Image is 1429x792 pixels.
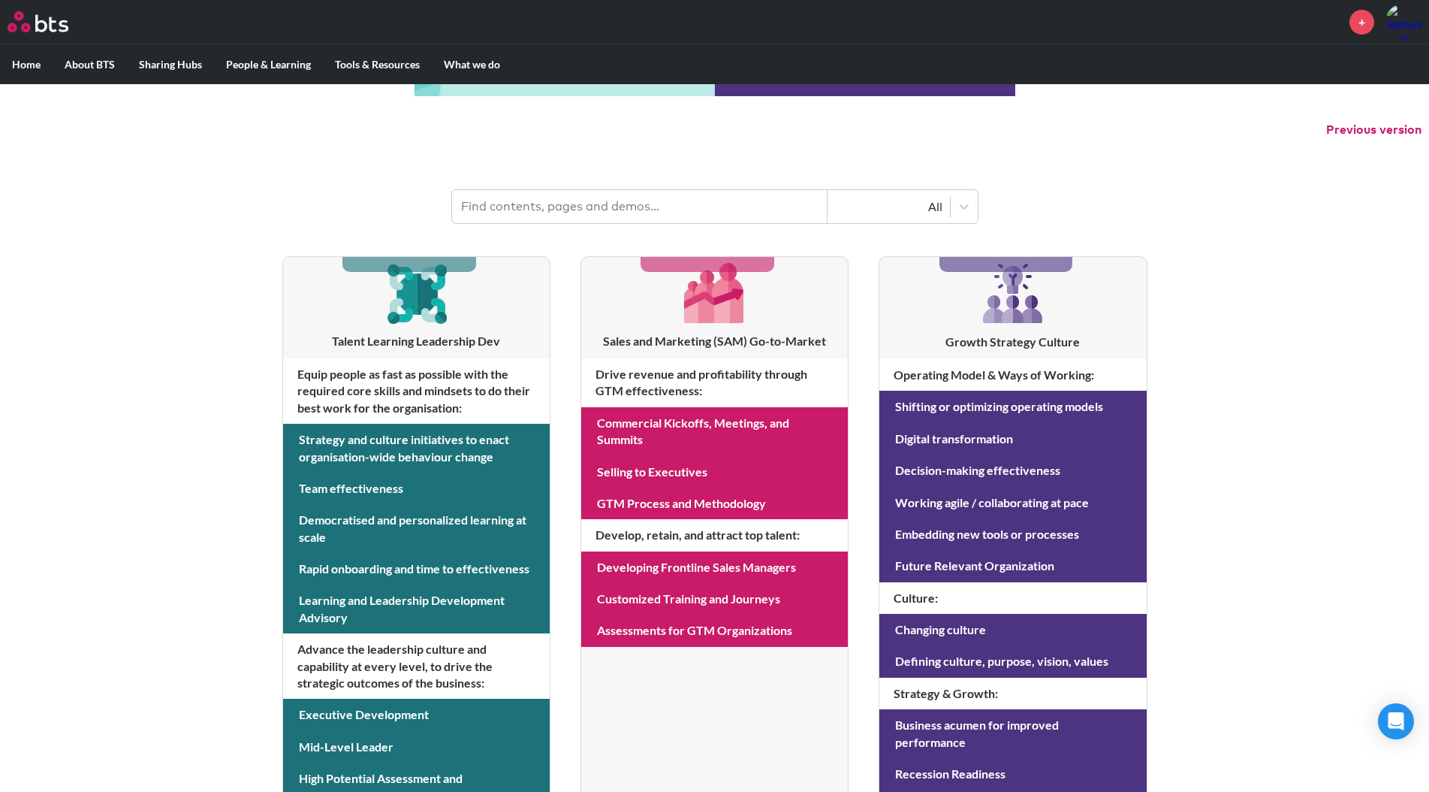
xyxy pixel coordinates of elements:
label: Tools & Resources [323,45,432,84]
h4: Strategy & Growth : [879,678,1146,709]
a: Go home [8,11,96,32]
h3: Growth Strategy Culture [879,334,1146,350]
h4: Operating Model & Ways of Working : [879,359,1146,391]
label: What we do [432,45,512,84]
h4: Advance the leadership culture and capability at every level, to drive the strategic outcomes of ... [283,633,550,699]
img: [object Object] [381,257,452,328]
button: Previous version [1326,122,1421,138]
img: BTS Logo [8,11,68,32]
h4: Drive revenue and profitability through GTM effectiveness : [581,358,848,407]
div: Open Intercom Messenger [1378,703,1414,739]
div: All [835,198,942,215]
input: Find contents, pages and demos... [452,190,828,223]
img: Joshua Duffill [1385,4,1421,40]
label: Sharing Hubs [127,45,214,84]
label: About BTS [53,45,127,84]
h4: Culture : [879,582,1146,614]
a: + [1349,10,1374,35]
h4: Equip people as fast as possible with the required core skills and mindsets to do their best work... [283,358,550,424]
label: People & Learning [214,45,323,84]
h4: Develop, retain, and attract top talent : [581,519,848,551]
a: Profile [1385,4,1421,40]
h3: Talent Learning Leadership Dev [283,333,550,349]
h3: Sales and Marketing (SAM) Go-to-Market [581,333,848,349]
img: [object Object] [977,257,1049,329]
img: [object Object] [679,257,750,328]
